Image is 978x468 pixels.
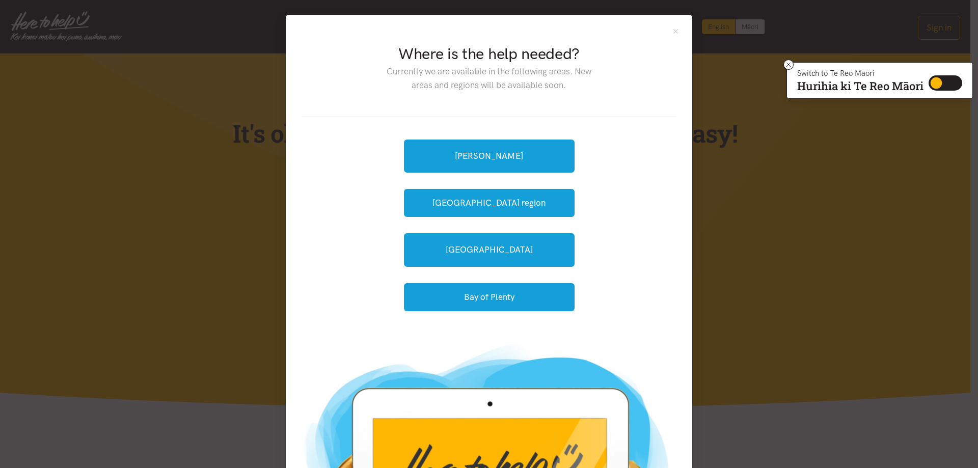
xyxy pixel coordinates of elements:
[404,233,575,266] a: [GEOGRAPHIC_DATA]
[404,283,575,311] button: Bay of Plenty
[404,140,575,173] a: [PERSON_NAME]
[378,65,599,92] p: Currently we are available in the following areas. New areas and regions will be available soon.
[671,27,680,36] button: Close
[797,70,923,76] p: Switch to Te Reo Māori
[404,189,575,217] button: [GEOGRAPHIC_DATA] region
[797,81,923,91] p: Hurihia ki Te Reo Māori
[378,43,599,65] h2: Where is the help needed?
